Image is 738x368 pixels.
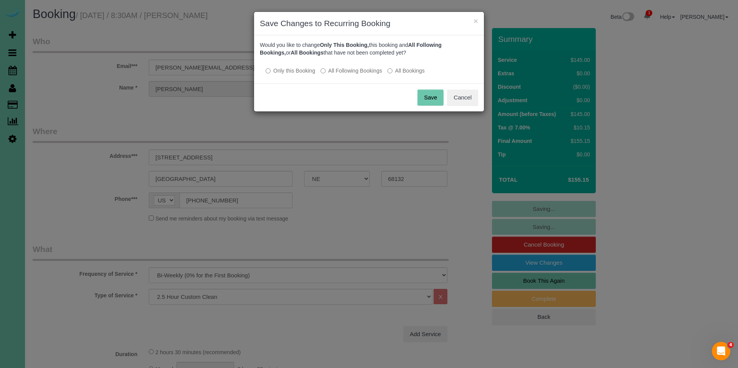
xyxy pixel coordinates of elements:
b: Only This Booking, [320,42,369,48]
button: Cancel [447,90,478,106]
iframe: Intercom live chat [712,342,730,360]
span: 4 [728,342,734,348]
input: All Bookings [387,68,392,73]
button: Save [417,90,444,106]
button: × [474,17,478,25]
p: Would you like to change this booking and or that have not been completed yet? [260,41,478,56]
label: This and all the bookings after it will be changed. [321,67,382,75]
input: Only this Booking [266,68,271,73]
input: All Following Bookings [321,68,326,73]
label: All other bookings in the series will remain the same. [266,67,315,75]
h3: Save Changes to Recurring Booking [260,18,478,29]
label: All bookings that have not been completed yet will be changed. [387,67,425,75]
b: All Bookings [291,50,324,56]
